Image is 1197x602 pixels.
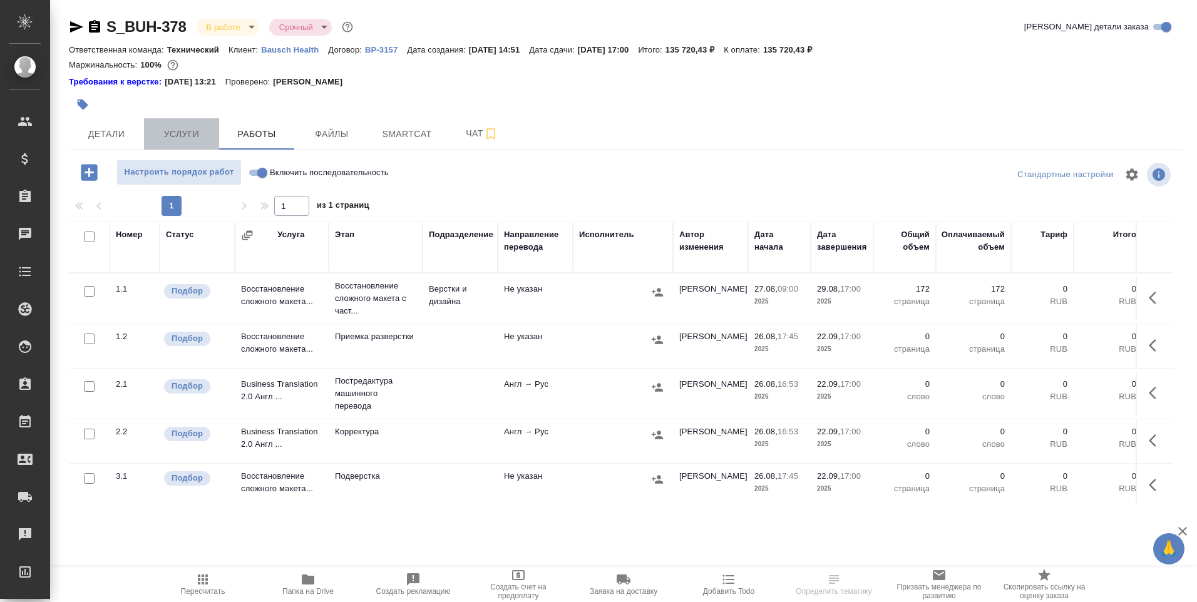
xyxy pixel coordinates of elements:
[942,283,1005,295] p: 172
[69,19,84,34] button: Скопировать ссылку для ЯМессенджера
[778,379,798,389] p: 16:53
[880,295,930,308] p: страница
[817,379,840,389] p: 22.09,
[880,283,930,295] p: 172
[116,426,153,438] div: 2.2
[840,379,861,389] p: 17:00
[817,343,867,355] p: 2025
[942,343,1005,355] p: страница
[235,372,329,416] td: Business Translation 2.0 Англ ...
[754,228,804,253] div: Дата начала
[1017,330,1067,343] p: 0
[172,427,203,440] p: Подбор
[1080,426,1136,438] p: 0
[498,277,573,320] td: Не указан
[1113,228,1136,241] div: Итого
[339,19,356,35] button: Доп статусы указывают на важность/срочность заказа
[365,44,407,54] a: ВР-3157
[235,277,329,320] td: Восстановление сложного макета...
[197,19,259,36] div: В работе
[648,283,667,302] button: Назначить
[1141,470,1171,500] button: Здесь прячутся важные кнопки
[172,285,203,297] p: Подбор
[225,76,274,88] p: Проверено:
[880,228,930,253] div: Общий объем
[942,228,1005,253] div: Оплачиваемый объем
[1017,438,1067,451] p: RUB
[754,343,804,355] p: 2025
[942,378,1005,390] p: 0
[235,464,329,508] td: Восстановление сложного макета...
[452,126,512,141] span: Чат
[880,330,930,343] p: 0
[116,283,153,295] div: 1.1
[840,427,861,436] p: 17:00
[648,378,667,397] button: Назначить
[1017,343,1067,355] p: RUB
[483,126,498,141] svg: Подписаться
[648,470,667,489] button: Назначить
[116,228,143,241] div: Номер
[69,76,165,88] a: Требования к верстке:
[270,166,389,179] span: Включить последовательность
[1080,438,1136,451] p: RUB
[69,76,165,88] div: Нажми, чтобы открыть папку с инструкцией
[1158,536,1179,562] span: 🙏
[235,324,329,368] td: Восстановление сложного макета...
[76,126,136,142] span: Детали
[504,228,567,253] div: Направление перевода
[69,45,167,54] p: Ответственная команда:
[328,45,365,54] p: Договор:
[817,471,840,481] p: 22.09,
[817,390,867,403] p: 2025
[880,378,930,390] p: 0
[942,295,1005,308] p: страница
[275,22,317,33] button: Срочный
[673,372,748,416] td: [PERSON_NAME]
[1080,330,1136,343] p: 0
[817,332,840,341] p: 22.09,
[163,330,229,347] div: Можно подбирать исполнителей
[817,284,840,293] p: 29.08,
[942,330,1005,343] p: 0
[235,419,329,463] td: Business Translation 2.0 Англ ...
[880,390,930,403] p: слово
[754,482,804,495] p: 2025
[942,438,1005,451] p: слово
[335,280,416,317] p: Восстановление сложного макета с част...
[1080,378,1136,390] p: 0
[335,426,416,438] p: Корректура
[942,470,1005,482] p: 0
[87,19,102,34] button: Скопировать ссылку
[665,45,724,54] p: 135 720,43 ₽
[498,419,573,463] td: Англ → Рус
[648,330,667,349] button: Назначить
[241,229,254,242] button: Сгруппировать
[579,228,634,241] div: Исполнитель
[778,471,798,481] p: 17:45
[673,324,748,368] td: [PERSON_NAME]
[1080,470,1136,482] p: 0
[277,228,304,241] div: Услуга
[165,57,181,73] button: 0.00 RUB;
[529,45,577,54] p: Дата сдачи:
[123,165,235,180] span: Настроить порядок работ
[673,419,748,463] td: [PERSON_NAME]
[1017,482,1067,495] p: RUB
[69,60,140,69] p: Маржинальность:
[407,45,468,54] p: Дата создания:
[679,228,742,253] div: Автор изменения
[163,378,229,395] div: Можно подбирать исполнителей
[1017,470,1067,482] p: 0
[1117,160,1147,190] span: Настроить таблицу
[229,45,261,54] p: Клиент:
[778,284,798,293] p: 09:00
[269,19,332,36] div: В работе
[498,324,573,368] td: Не указан
[1080,390,1136,403] p: RUB
[227,126,287,142] span: Работы
[335,330,416,343] p: Приемка разверстки
[1017,295,1067,308] p: RUB
[1040,228,1067,241] div: Тариф
[165,76,225,88] p: [DATE] 13:21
